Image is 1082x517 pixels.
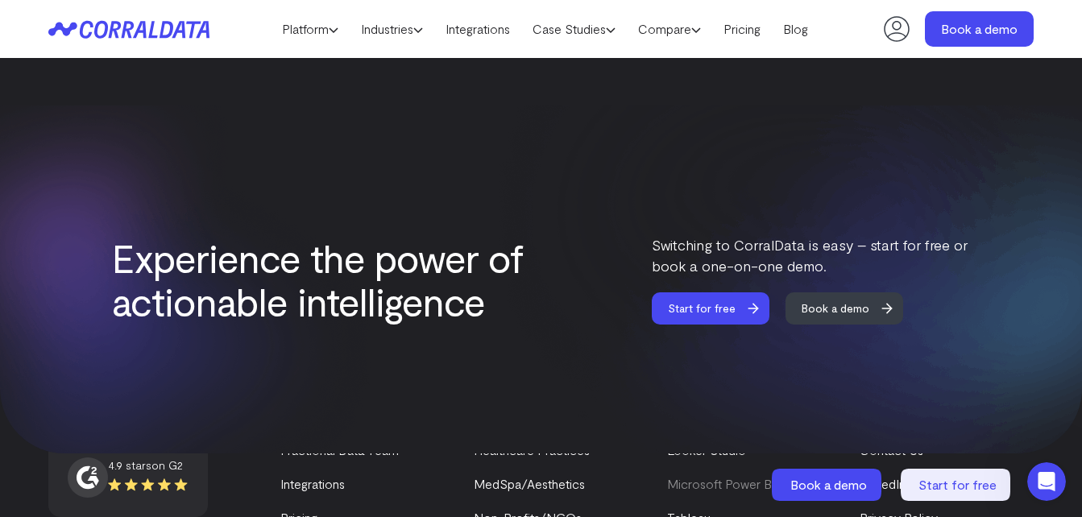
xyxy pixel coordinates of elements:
[652,292,752,325] span: Start for free
[786,292,918,325] a: Book a demo
[68,457,189,498] a: 4.9 starson G2
[772,469,885,501] a: Book a demo
[280,476,345,491] a: Integrations
[1027,462,1066,501] iframe: Intercom live chat
[434,17,521,41] a: Integrations
[652,292,784,325] a: Start for free
[925,11,1034,47] a: Book a demo
[918,477,997,492] span: Start for free
[667,476,775,491] a: Microsoft Power BI
[151,458,183,472] span: on G2
[271,17,350,41] a: Platform
[712,17,772,41] a: Pricing
[901,469,1014,501] a: Start for free
[786,292,885,325] span: Book a demo
[108,457,189,474] div: 4.9 stars
[521,17,627,41] a: Case Studies
[790,477,867,492] span: Book a demo
[350,17,434,41] a: Industries
[627,17,712,41] a: Compare
[474,476,585,491] a: MedSpa/Aesthetics
[112,236,539,323] h2: Experience the power of actionable intelligence
[652,234,971,276] p: Switching to CorralData is easy – start for free or book a one-on-one demo.
[772,17,819,41] a: Blog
